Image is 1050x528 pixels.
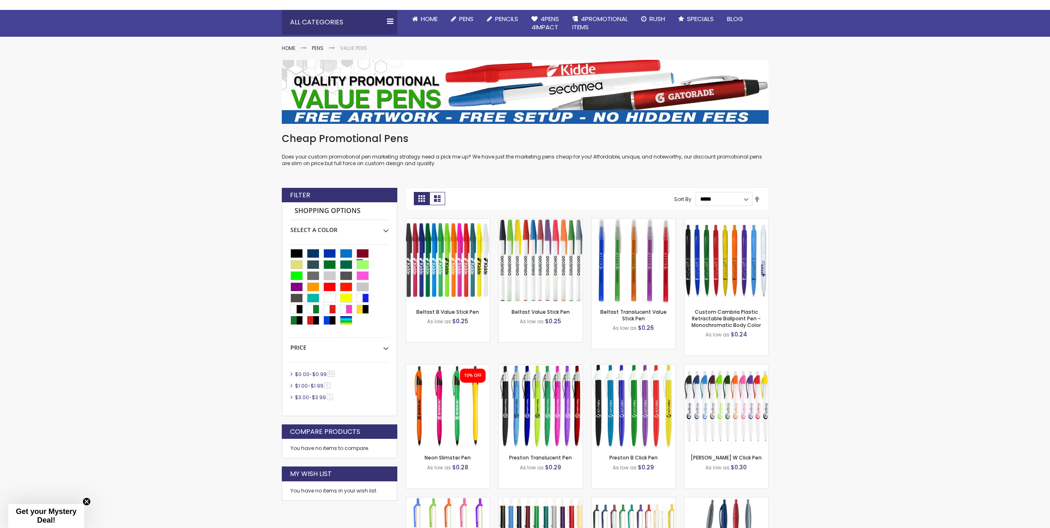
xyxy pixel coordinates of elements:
[282,132,769,167] div: Does your custom promotional pen marketing strategy need a pick me up? We have just the marketing...
[531,14,559,31] span: 4Pens 4impact
[459,14,474,23] span: Pens
[425,454,471,461] a: Neon Slimster Pen
[290,427,360,436] strong: Compare Products
[290,202,389,220] strong: Shopping Options
[290,469,332,478] strong: My Wish List
[572,14,628,31] span: 4PROMOTIONAL ITEMS
[312,45,323,52] a: Pens
[545,317,561,325] span: $0.25
[706,331,729,338] span: As low as
[406,497,490,504] a: Orlando Bright Value Click Stick Pen
[509,454,572,461] a: Preston Translucent Pen
[566,10,635,37] a: 4PROMOTIONALITEMS
[406,364,490,371] a: Neon Slimster Pen
[499,219,583,303] img: Belfast Value Stick Pen
[691,308,761,329] a: Custom Cambria Plastic Retractable Ballpoint Pen - Monochromatic Body Color
[311,382,323,389] span: $1.99
[720,10,750,28] a: Blog
[499,365,583,448] img: Preston Translucent Pen
[731,330,747,339] span: $0.24
[282,45,295,52] a: Home
[290,220,389,234] div: Select A Color
[83,497,91,506] button: Close teaser
[649,14,665,23] span: Rush
[406,365,490,448] img: Neon Slimster Pen
[416,308,479,315] a: Belfast B Value Stick Pen
[592,365,675,448] img: Preston B Click Pen
[406,218,490,225] a: Belfast B Value Stick Pen
[499,497,583,504] a: Orlando Value Click Stick Pen Solid Body
[520,318,544,325] span: As low as
[421,14,438,23] span: Home
[427,464,451,471] span: As low as
[691,454,762,461] a: [PERSON_NAME] W Click Pen
[293,394,336,401] a: $3.00-$3.991
[613,464,637,471] span: As low as
[684,497,768,504] a: Style Dart Solid Colored Pens
[592,219,675,303] img: Belfast Translucent Value Stick Pen
[480,10,525,28] a: Pencils
[600,308,667,322] a: Belfast Translucent Value Stick Pen
[635,10,672,28] a: Rush
[613,324,637,331] span: As low as
[444,10,480,28] a: Pens
[512,308,570,315] a: Belfast Value Stick Pen
[324,382,330,388] span: 9
[592,218,675,225] a: Belfast Translucent Value Stick Pen
[731,463,747,471] span: $0.30
[684,219,768,303] img: Custom Cambria Plastic Retractable Ballpoint Pen - Monochromatic Body Color
[499,364,583,371] a: Preston Translucent Pen
[545,463,561,471] span: $0.29
[293,371,337,378] a: $0.00-$0.9950
[293,382,333,389] a: $1.00-$1.999
[452,463,468,471] span: $0.28
[328,371,335,377] span: 50
[312,371,327,378] span: $0.99
[684,218,768,225] a: Custom Cambria Plastic Retractable Ballpoint Pen - Monochromatic Body Color
[687,14,714,23] span: Specials
[290,191,310,200] strong: Filter
[8,504,84,528] div: Get your Mystery Deal!Close teaser
[674,195,691,202] label: Sort By
[282,10,397,35] div: All Categories
[290,338,389,352] div: Price
[499,218,583,225] a: Belfast Value Stick Pen
[327,394,333,400] span: 1
[295,394,309,401] span: $3.00
[684,364,768,371] a: Preston W Click Pen
[340,45,367,52] strong: Value Pens
[495,14,518,23] span: Pencils
[464,373,481,379] div: 10% OFF
[525,10,566,37] a: 4Pens4impact
[452,317,468,325] span: $0.25
[282,60,769,124] img: Value Pens
[295,371,309,378] span: $0.00
[609,454,658,461] a: Preston B Click Pen
[282,439,397,458] div: You have no items to compare.
[427,318,451,325] span: As low as
[312,394,326,401] span: $3.99
[282,132,769,145] h1: Cheap Promotional Pens
[16,507,76,524] span: Get your Mystery Deal!
[638,324,654,332] span: $0.26
[592,497,675,504] a: Orlando Value Click Stick Pen White Body
[295,382,308,389] span: $1.00
[520,464,544,471] span: As low as
[638,463,654,471] span: $0.29
[706,464,729,471] span: As low as
[592,364,675,371] a: Preston B Click Pen
[727,14,743,23] span: Blog
[406,10,444,28] a: Home
[290,488,389,494] div: You have no items in your wish list.
[414,192,429,205] strong: Grid
[684,365,768,448] img: Preston W Click Pen
[672,10,720,28] a: Specials
[406,219,490,303] img: Belfast B Value Stick Pen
